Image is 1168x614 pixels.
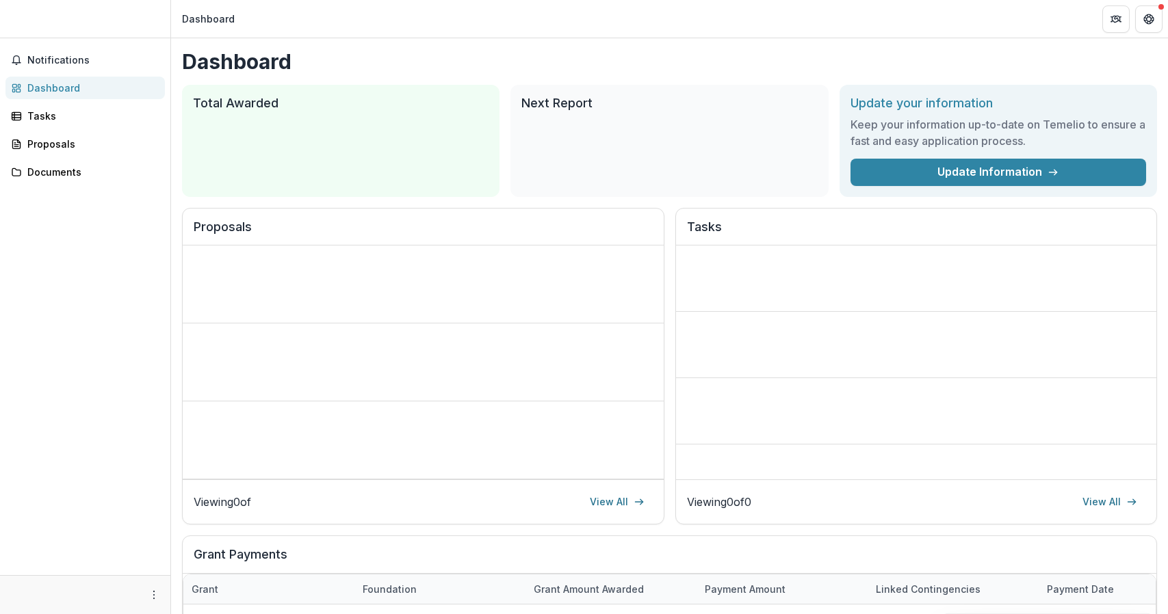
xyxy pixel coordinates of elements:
[5,161,165,183] a: Documents
[5,77,165,99] a: Dashboard
[193,96,489,111] h2: Total Awarded
[851,116,1146,149] h3: Keep your information up-to-date on Temelio to ensure a fast and easy application process.
[177,9,240,29] nav: breadcrumb
[521,96,817,111] h2: Next Report
[194,219,653,245] h2: Proposals
[182,12,235,26] div: Dashboard
[687,494,751,510] p: Viewing 0 of 0
[146,587,162,603] button: More
[582,491,653,513] a: View All
[1074,491,1145,513] a: View All
[5,105,165,127] a: Tasks
[27,81,154,95] div: Dashboard
[5,133,165,155] a: Proposals
[851,159,1146,186] a: Update Information
[5,49,165,71] button: Notifications
[194,547,1145,573] h2: Grant Payments
[27,165,154,179] div: Documents
[182,49,1157,74] h1: Dashboard
[27,55,159,66] span: Notifications
[194,494,251,510] p: Viewing 0 of
[1102,5,1130,33] button: Partners
[27,137,154,151] div: Proposals
[687,219,1146,245] h2: Tasks
[27,109,154,123] div: Tasks
[851,96,1146,111] h2: Update your information
[1135,5,1163,33] button: Get Help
